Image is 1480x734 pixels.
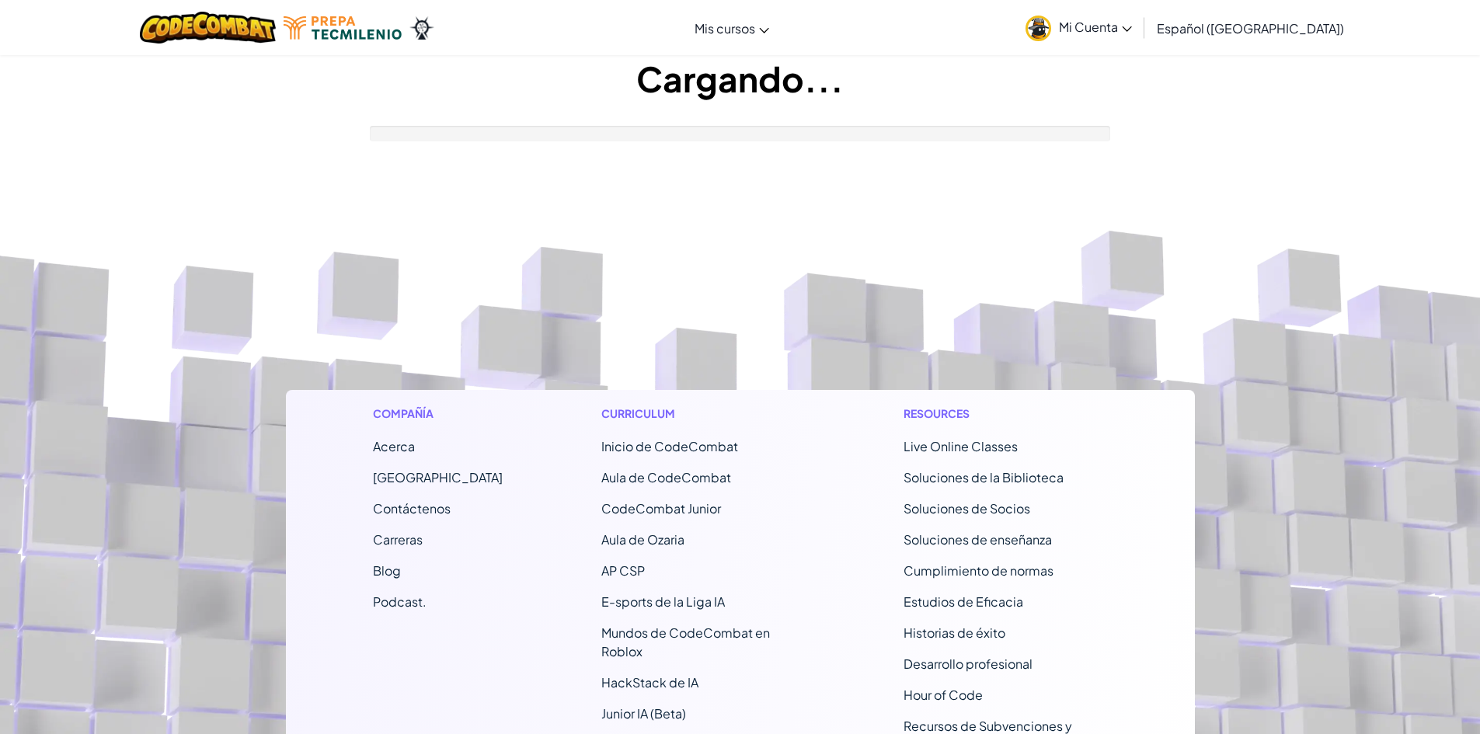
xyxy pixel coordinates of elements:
[409,16,434,40] img: Ozaria
[373,500,451,517] span: Contáctenos
[1059,19,1132,35] span: Mi Cuenta
[904,687,983,703] a: Hour of Code
[373,562,401,579] a: Blog
[904,593,1023,610] a: Estudios de Eficacia
[1149,7,1352,49] a: Español ([GEOGRAPHIC_DATA])
[1018,3,1140,52] a: Mi Cuenta
[601,469,731,485] a: Aula de CodeCombat
[373,531,423,548] a: Carreras
[904,500,1030,517] a: Soluciones de Socios
[601,593,725,610] a: E-sports de la Liga IA
[904,531,1052,548] a: Soluciones de enseñanza
[140,12,276,43] img: CodeCombat logo
[373,405,503,422] h1: Compañía
[284,16,402,40] img: Tecmilenio logo
[601,531,684,548] a: Aula de Ozaria
[601,500,721,517] a: CodeCombat Junior
[373,438,415,454] a: Acerca
[695,20,755,37] span: Mis cursos
[601,562,645,579] a: AP CSP
[904,562,1053,579] a: Cumplimiento de normas
[904,405,1108,422] h1: Resources
[601,405,806,422] h1: Curriculum
[904,469,1064,485] a: Soluciones de la Biblioteca
[904,438,1018,454] a: Live Online Classes
[373,469,503,485] a: [GEOGRAPHIC_DATA]
[687,7,777,49] a: Mis cursos
[1157,20,1344,37] span: Español ([GEOGRAPHIC_DATA])
[601,438,738,454] span: Inicio de CodeCombat
[601,705,686,722] a: Junior IA (Beta)
[1026,16,1051,41] img: avatar
[904,624,1005,641] a: Historias de éxito
[601,674,698,691] a: HackStack de IA
[373,593,427,610] a: Podcast.
[904,656,1033,672] a: Desarrollo profesional
[601,624,770,659] a: Mundos de CodeCombat en Roblox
